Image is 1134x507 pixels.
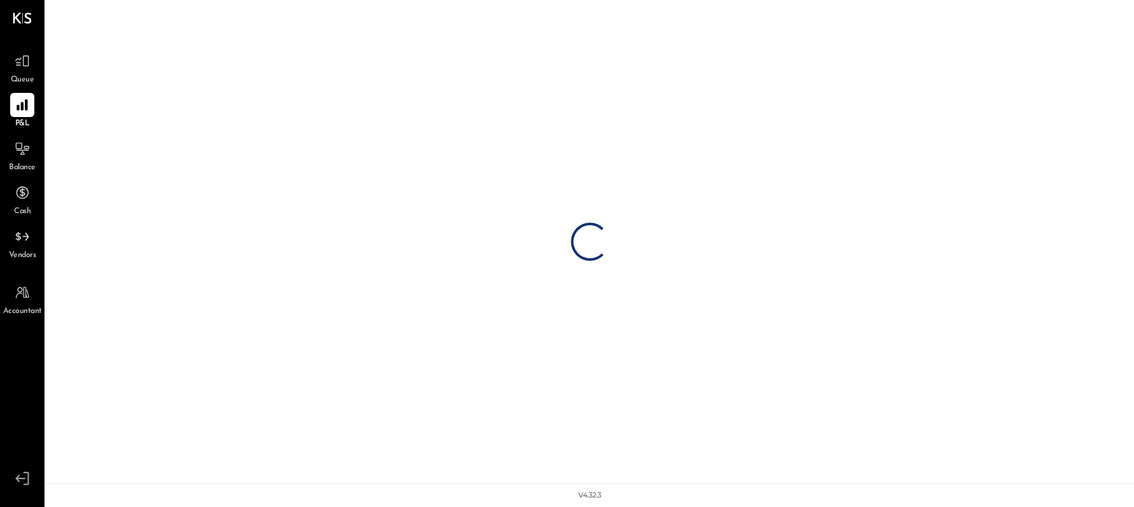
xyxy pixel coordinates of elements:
[1,93,44,130] a: P&L
[11,74,34,86] span: Queue
[578,490,601,501] div: v 4.32.3
[9,250,36,261] span: Vendors
[1,137,44,174] a: Balance
[1,49,44,86] a: Queue
[1,181,44,218] a: Cash
[1,281,44,317] a: Accountant
[3,306,42,317] span: Accountant
[15,118,30,130] span: P&L
[1,225,44,261] a: Vendors
[14,206,31,218] span: Cash
[9,162,36,174] span: Balance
